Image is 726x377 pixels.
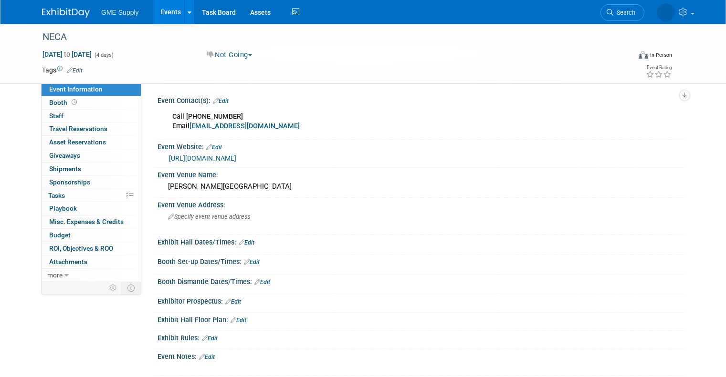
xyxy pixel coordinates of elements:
[600,4,644,21] a: Search
[225,298,241,305] a: Edit
[158,349,684,362] div: Event Notes:
[189,122,300,130] a: [EMAIL_ADDRESS][DOMAIN_NAME]
[613,9,635,16] span: Search
[105,282,122,294] td: Personalize Event Tab Strip
[94,52,114,58] span: (4 days)
[48,192,65,199] span: Tasks
[213,98,229,104] a: Edit
[650,51,672,59] div: In-Person
[42,202,141,215] a: Playbook
[42,65,83,75] td: Tags
[172,112,243,130] b: Call [PHONE_NUMBER] Email
[579,50,672,64] div: Event Format
[42,255,141,268] a: Attachments
[49,85,103,93] span: Event Information
[49,218,124,225] span: Misc. Expenses & Credits
[158,198,684,210] div: Event Venue Address:
[158,313,684,325] div: Exhibit Hall Floor Plan:
[42,229,141,242] a: Budget
[158,93,684,106] div: Event Contact(s):
[42,269,141,282] a: more
[639,51,648,59] img: Format-Inperson.png
[49,204,77,212] span: Playbook
[42,8,90,18] img: ExhibitDay
[165,179,677,194] div: [PERSON_NAME][GEOGRAPHIC_DATA]
[42,50,92,59] span: [DATE] [DATE]
[169,154,236,162] a: [URL][DOMAIN_NAME]
[49,178,90,186] span: Sponsorships
[42,96,141,109] a: Booth
[49,165,81,173] span: Shipments
[70,99,79,106] span: Booth not reserved yet
[158,235,684,247] div: Exhibit Hall Dates/Times:
[49,231,71,239] span: Budget
[239,239,254,246] a: Edit
[244,259,260,265] a: Edit
[49,245,113,252] span: ROI, Objectives & ROO
[657,3,675,21] img: Khadijah Williams
[49,152,80,159] span: Giveaways
[122,282,141,294] td: Toggle Event Tabs
[39,29,619,46] div: NECA
[42,215,141,228] a: Misc. Expenses & Credits
[158,168,684,180] div: Event Venue Name:
[42,83,141,96] a: Event Information
[158,331,684,343] div: Exhibit Rules:
[158,294,684,306] div: Exhibitor Prospectus:
[47,271,63,279] span: more
[49,99,79,106] span: Booth
[49,112,63,120] span: Staff
[42,136,141,149] a: Asset Reservations
[254,279,270,285] a: Edit
[158,255,684,267] div: Booth Set-up Dates/Times:
[42,163,141,175] a: Shipments
[101,9,139,16] span: GME Supply
[199,354,215,360] a: Edit
[42,110,141,122] a: Staff
[202,335,218,342] a: Edit
[49,125,107,132] span: Travel Reservations
[42,242,141,255] a: ROI, Objectives & ROO
[49,138,106,146] span: Asset Reservations
[63,51,72,58] span: to
[42,149,141,162] a: Giveaways
[231,317,246,324] a: Edit
[42,176,141,189] a: Sponsorships
[168,213,250,220] span: Specify event venue address
[206,144,222,151] a: Edit
[203,50,256,60] button: Not Going
[158,275,684,287] div: Booth Dismantle Dates/Times:
[67,67,83,74] a: Edit
[49,258,87,265] span: Attachments
[646,65,672,70] div: Event Rating
[158,140,684,152] div: Event Website:
[42,189,141,202] a: Tasks
[42,122,141,135] a: Travel Reservations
